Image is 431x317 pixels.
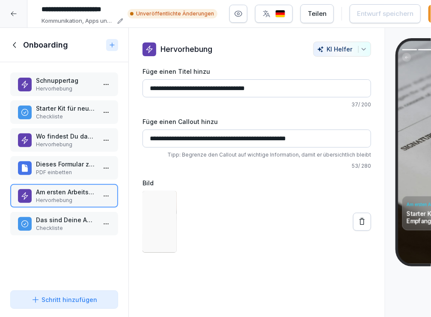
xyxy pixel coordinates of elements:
p: Am ersten Arbeitstag nicht vergessen: [36,187,96,196]
button: Teilen [300,4,334,23]
p: Hervorhebung [36,141,96,148]
button: KI Helfer [313,42,371,57]
p: Tipp: Begrenze den Callout auf wichtige Information, damit er übersichtlich bleibt [143,151,371,159]
div: Dieses Formular zur EmpfangsbestätigungPDF einbetten [10,156,118,180]
p: Kommunikation, Apps und Erwartungsmanagement [42,17,115,25]
p: PDF einbetten [36,169,96,176]
label: Füge einen Callout hinzu [143,117,371,126]
div: Teilen [308,9,327,18]
div: SchnuppertagHervorhebung [10,72,118,96]
div: Schritt hinzufügen [31,295,97,304]
p: 37 / 200 [143,101,371,109]
div: Wo findest Du das Starter KitHervorhebung [10,128,118,152]
p: Hervorhebung [36,196,96,204]
p: Dieses Formular zur Empfangsbestätigung [36,160,96,169]
div: Das sind Deine Aufgaben im Rahmen des OnboardingsCheckliste [10,212,118,235]
p: Schnuppertag [36,76,96,85]
div: Starter Kit für neue MitarbeiterCheckliste [10,100,118,124]
button: Schritt hinzufügen [10,290,118,309]
img: de.svg [275,10,285,18]
p: Hervorhebung [36,85,96,93]
label: Bild [143,178,371,187]
p: Das sind Deine Aufgaben im Rahmen des Onboardings [36,215,96,224]
p: Unveröffentlichte Änderungen [136,10,214,18]
p: Starter Kit für neue Mitarbeiter [36,104,96,113]
div: Entwurf speichern [357,9,413,18]
p: Wo findest Du das Starter Kit [36,132,96,141]
div: KI Helfer [317,45,367,53]
h1: Onboarding [23,40,68,50]
label: Füge einen Titel hinzu [143,67,371,76]
p: 53 / 280 [143,162,371,170]
p: Checkliste [36,224,96,232]
button: Entwurf speichern [350,4,421,23]
p: Hervorhebung [161,43,212,55]
p: Checkliste [36,113,96,121]
div: Am ersten Arbeitstag nicht vergessen:Hervorhebung [10,184,118,208]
